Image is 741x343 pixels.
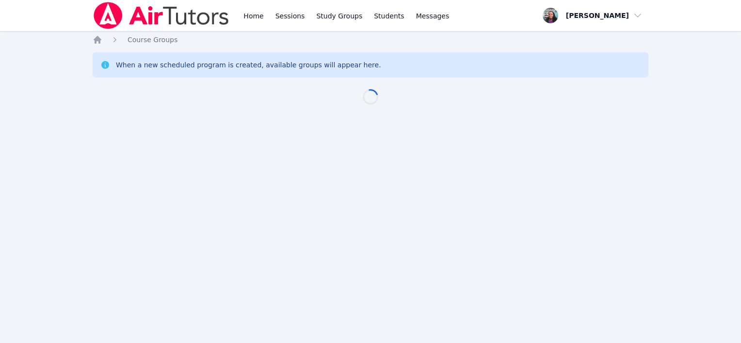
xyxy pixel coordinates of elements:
span: Messages [416,11,450,21]
nav: Breadcrumb [93,35,648,45]
div: When a new scheduled program is created, available groups will appear here. [116,60,381,70]
span: Course Groups [128,36,177,44]
img: Air Tutors [93,2,230,29]
a: Course Groups [128,35,177,45]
